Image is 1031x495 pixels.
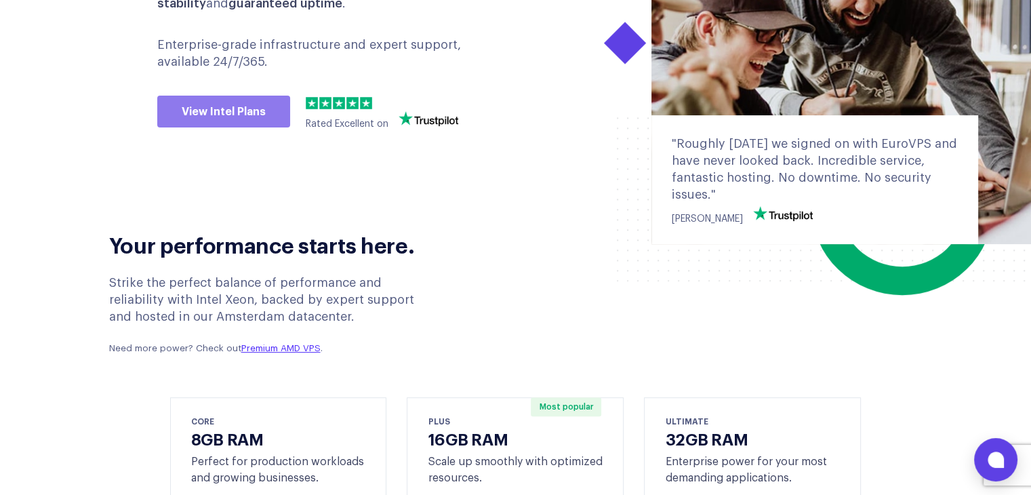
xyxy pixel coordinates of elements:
[109,231,437,258] h2: Your performance starts here.
[319,97,331,109] img: 2
[672,214,743,224] span: [PERSON_NAME]
[360,97,372,109] img: 5
[109,275,437,356] div: Strike the perfect balance of performance and reliability with Intel Xeon, backed by expert suppo...
[531,397,601,416] span: Most popular
[333,97,345,109] img: 3
[974,438,1017,481] button: Open chat window
[428,429,603,448] h3: 16GB RAM
[665,415,840,427] div: ULTIMATE
[665,429,840,448] h3: 32GB RAM
[157,37,479,71] p: Enterprise-grade infrastructure and expert support, available 24/7/365.
[672,136,958,204] div: "Roughly [DATE] we signed on with EuroVPS and have never looked back. Incredible service, fantast...
[306,97,318,109] img: 1
[191,454,366,486] div: Perfect for production workloads and growing businesses.
[191,429,366,448] h3: 8GB RAM
[665,454,840,486] div: Enterprise power for your most demanding applications.
[241,344,321,353] a: Premium AMD VPS
[191,415,366,427] div: CORE
[306,119,388,129] span: Rated Excellent on
[428,454,603,486] div: Scale up smoothly with optimized resources.
[157,96,290,128] a: View Intel Plans
[109,342,437,355] p: Need more power? Check out .
[346,97,359,109] img: 4
[428,415,603,427] div: PLUS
